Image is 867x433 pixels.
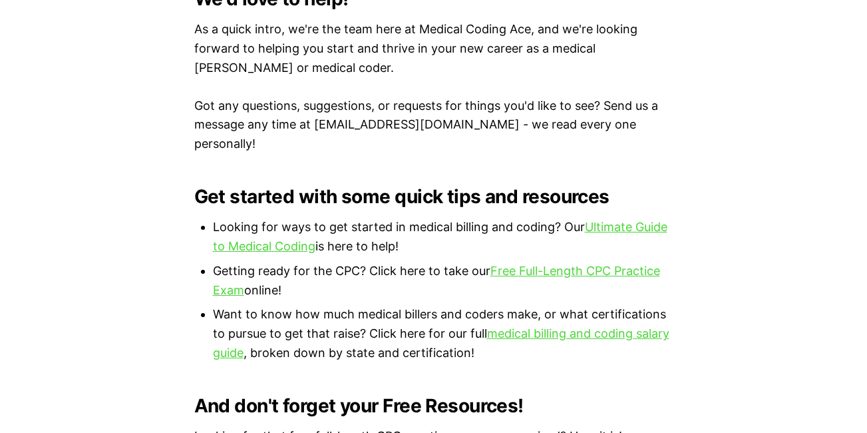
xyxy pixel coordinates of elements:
li: Getting ready for the CPC? Click here to take our online! [213,262,673,300]
h2: Get started with some quick tips and resources [194,186,673,207]
iframe: portal-trigger [797,368,867,433]
a: Free Full-Length CPC Practice Exam [213,264,660,297]
li: Want to know how much medical billers and coders make, or what certifications to pursue to get th... [213,305,673,362]
p: Got any questions, suggestions, or requests for things you'd like to see? Send us a message any t... [194,97,673,154]
h2: And don't forget your Free Resources! [194,395,673,416]
a: medical billing and coding salary guide [213,326,669,360]
p: As a quick intro, we're the team here at Medical Coding Ace, and we're looking forward to helping... [194,20,673,77]
li: Looking for ways to get started in medical billing and coding? Our is here to help! [213,218,673,256]
a: Ultimate Guide to Medical Coding [213,220,667,253]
